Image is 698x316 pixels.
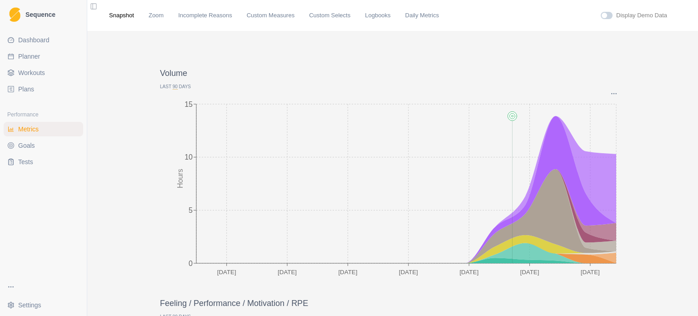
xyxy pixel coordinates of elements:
a: Dashboard [4,33,83,47]
a: LogoSequence [4,4,83,25]
tspan: Hours [176,169,184,188]
tspan: 5 [189,206,193,214]
label: Display Demo Data [616,11,667,20]
text: [DATE] [459,269,479,276]
span: Plans [18,85,34,94]
span: Tests [18,157,33,166]
a: Incomplete Reasons [178,11,232,20]
span: 90 [173,84,178,90]
text: [DATE] [581,269,600,276]
text: [DATE] [338,269,357,276]
p: Volume [160,67,625,80]
p: Last Days [160,83,625,90]
a: Workouts [4,65,83,80]
tspan: 0 [189,259,193,267]
a: Metrics [4,122,83,136]
span: Goals [18,141,35,150]
a: Planner [4,49,83,64]
span: Planner [18,52,40,61]
span: Sequence [25,11,55,18]
text: [DATE] [520,269,539,276]
tspan: 10 [184,153,193,161]
a: Tests [4,155,83,169]
a: Snapshot [109,11,134,20]
a: Daily Metrics [405,11,439,20]
tspan: 15 [184,100,193,108]
a: Custom Measures [247,11,294,20]
a: Plans [4,82,83,96]
a: Goals [4,138,83,153]
button: Options [610,90,618,97]
a: Zoom [149,11,164,20]
span: Metrics [18,125,39,134]
span: Dashboard [18,35,50,45]
a: Logbooks [365,11,390,20]
text: [DATE] [217,269,236,276]
img: Logo [9,7,20,22]
p: Feeling / Performance / Motivation / RPE [160,297,625,310]
a: Custom Selects [309,11,350,20]
div: Performance [4,107,83,122]
text: [DATE] [278,269,297,276]
button: Settings [4,298,83,312]
span: Workouts [18,68,45,77]
text: [DATE] [399,269,418,276]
